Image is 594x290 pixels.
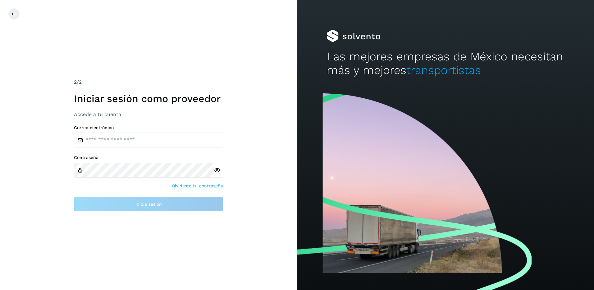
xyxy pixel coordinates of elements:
[74,125,223,130] label: Correo electrónico
[74,111,223,117] h3: Accede a tu cuenta
[74,79,77,85] span: 2
[135,202,162,206] span: Inicia sesión
[74,197,223,212] button: Inicia sesión
[74,78,223,86] div: /2
[327,50,564,77] h2: Las mejores empresas de México necesitan más y mejores
[74,93,223,105] h1: Iniciar sesión como proveedor
[74,155,223,160] label: Contraseña
[172,183,223,189] a: Olvidaste tu contraseña
[406,63,481,77] span: transportistas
